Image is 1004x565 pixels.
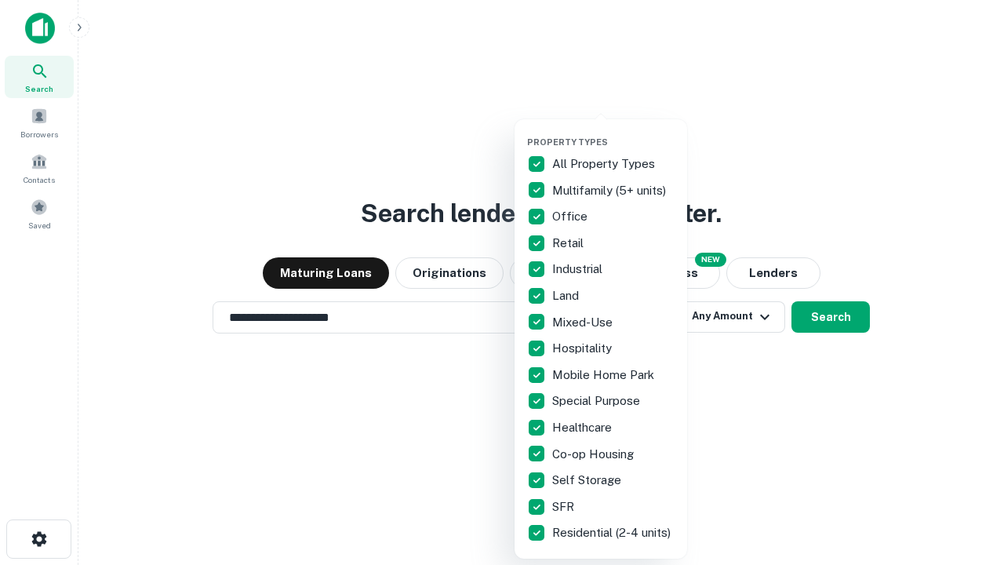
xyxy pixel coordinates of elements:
p: Special Purpose [552,392,643,410]
p: Residential (2-4 units) [552,523,674,542]
iframe: Chat Widget [926,439,1004,515]
p: Retail [552,234,587,253]
p: Healthcare [552,418,615,437]
p: SFR [552,498,577,516]
p: Mixed-Use [552,313,616,332]
p: Multifamily (5+ units) [552,181,669,200]
p: Hospitality [552,339,615,358]
p: Land [552,286,582,305]
p: Mobile Home Park [552,366,657,385]
p: Industrial [552,260,606,279]
p: Office [552,207,591,226]
span: Property Types [527,137,608,147]
p: All Property Types [552,155,658,173]
p: Co-op Housing [552,445,637,464]
p: Self Storage [552,471,624,490]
